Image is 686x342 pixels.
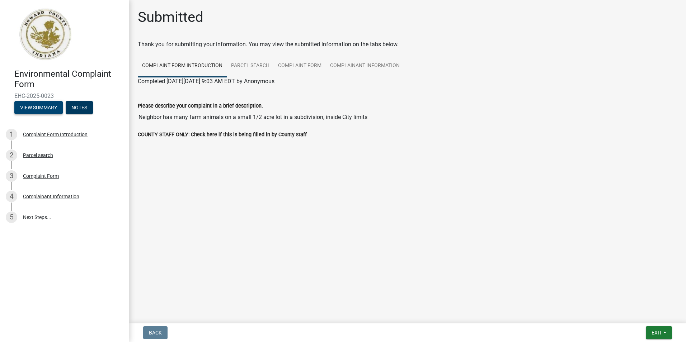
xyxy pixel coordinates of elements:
div: Thank you for submitting your information. You may view the submitted information on the tabs below. [138,40,677,49]
label: COUNTY STAFF ONLY: Check here if this is being filled in by County staff [138,132,307,137]
h1: Submitted [138,9,203,26]
div: Complainant Information [23,194,79,199]
a: Complaint Form Introduction [138,54,227,77]
div: 2 [6,149,17,161]
button: Back [143,326,168,339]
div: Complaint Form [23,174,59,179]
button: View Summary [14,101,63,114]
button: Notes [66,101,93,114]
span: Back [149,330,162,336]
a: Parcel search [227,54,274,77]
div: Parcel search [23,153,53,158]
img: Howard County, Indiana [14,8,76,61]
a: Complainant Information [326,54,404,77]
div: 3 [6,170,17,182]
wm-modal-confirm: Notes [66,105,93,111]
span: Exit [652,330,662,336]
div: 1 [6,129,17,140]
span: EHC-2025-0023 [14,92,115,99]
div: Complaint Form Introduction [23,132,88,137]
div: 5 [6,212,17,223]
button: Exit [646,326,672,339]
a: Complaint Form [274,54,326,77]
div: 4 [6,191,17,202]
wm-modal-confirm: Summary [14,105,63,111]
span: Completed [DATE][DATE] 9:03 AM EDT by Anonymous [138,78,274,85]
label: Please describe your complaint in a brief description. [138,104,263,109]
h4: Environmental Complaint Form [14,69,123,90]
